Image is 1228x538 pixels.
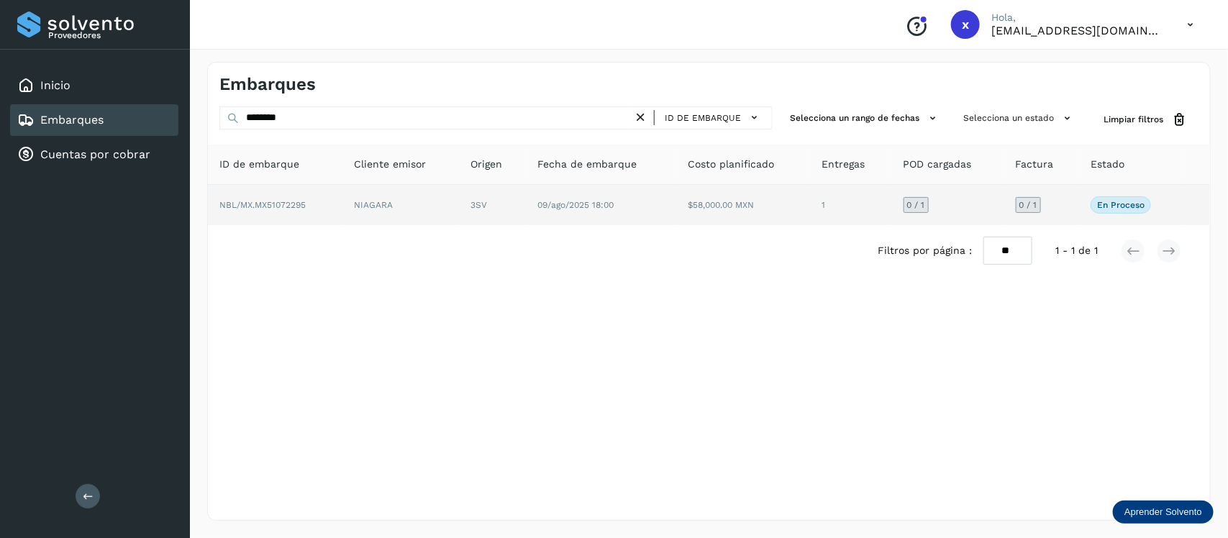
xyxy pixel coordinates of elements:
[10,139,178,170] div: Cuentas por cobrar
[537,157,637,172] span: Fecha de embarque
[665,111,741,124] span: ID de embarque
[991,24,1164,37] p: xmgm@transportesser.com.mx
[688,157,774,172] span: Costo planificado
[822,157,865,172] span: Entregas
[1124,506,1202,518] p: Aprender Solvento
[1097,200,1145,210] p: En proceso
[1091,157,1124,172] span: Estado
[219,157,299,172] span: ID de embarque
[1113,501,1214,524] div: Aprender Solvento
[676,185,811,225] td: $58,000.00 MXN
[219,200,306,210] span: NBL/MX.MX51072295
[907,201,925,209] span: 0 / 1
[459,185,526,225] td: 3SV
[10,70,178,101] div: Inicio
[1104,113,1163,126] span: Limpiar filtros
[219,74,316,95] h4: Embarques
[470,157,502,172] span: Origen
[1019,201,1037,209] span: 0 / 1
[1016,157,1054,172] span: Factura
[10,104,178,136] div: Embarques
[878,243,972,258] span: Filtros por página :
[48,30,173,40] p: Proveedores
[537,200,614,210] span: 09/ago/2025 18:00
[40,147,150,161] a: Cuentas por cobrar
[991,12,1164,24] p: Hola,
[1055,243,1098,258] span: 1 - 1 de 1
[40,78,71,92] a: Inicio
[784,106,946,130] button: Selecciona un rango de fechas
[958,106,1081,130] button: Selecciona un estado
[342,185,459,225] td: NIAGARA
[660,107,766,128] button: ID de embarque
[811,185,892,225] td: 1
[904,157,972,172] span: POD cargadas
[40,113,104,127] a: Embarques
[1092,106,1199,133] button: Limpiar filtros
[354,157,426,172] span: Cliente emisor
